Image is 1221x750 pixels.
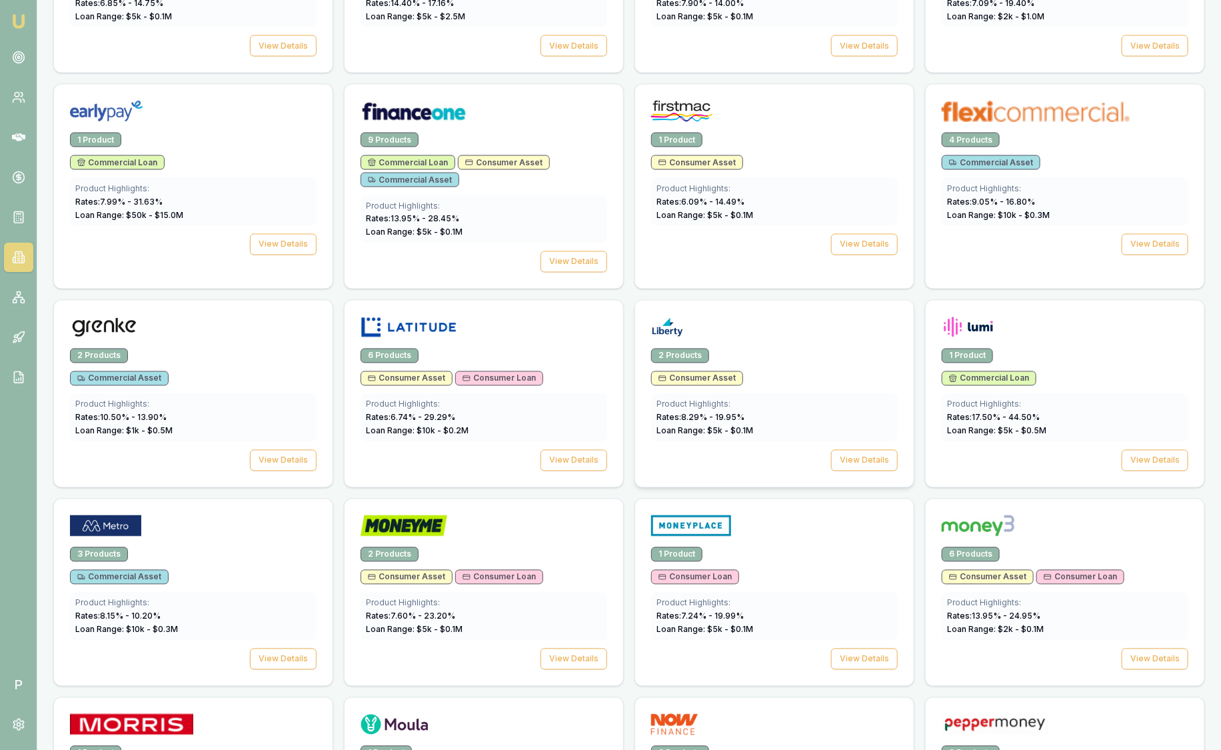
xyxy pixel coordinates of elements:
span: Loan Range: $ 2 k - $ 0.1 M [947,625,1044,635]
a: Earlypay logo1 ProductCommercial LoanProduct Highlights:Rates:7.99% - 31.63%Loan Range: $50k - $1... [53,84,333,289]
div: Product Highlights: [947,399,1183,410]
button: View Details [831,649,898,670]
button: View Details [831,450,898,471]
span: Commercial Asset [77,572,161,583]
div: Product Highlights: [366,399,602,410]
a: Finance One logo9 ProductsCommercial LoanConsumer AssetCommercial AssetProduct Highlights:Rates:1... [344,84,624,289]
button: View Details [541,35,607,57]
span: Loan Range: $ 5 k - $ 0.1 M [366,625,463,635]
span: Consumer Asset [368,572,445,583]
div: 1 Product [942,349,993,363]
div: Product Highlights: [366,598,602,609]
img: Earlypay logo [70,101,143,122]
a: Money Place logo1 ProductConsumer LoanProduct Highlights:Rates:7.24% - 19.99%Loan Range: $5k - $0... [634,499,914,687]
span: Rates: 8.29 % - 19.95 % [656,413,744,423]
span: Loan Range: $ 5 k - $ 0.1 M [75,11,172,21]
span: Consumer Asset [658,157,736,168]
div: 2 Products [651,349,709,363]
img: Firstmac logo [651,101,712,122]
a: Metro Finance logo3 ProductsCommercial AssetProduct Highlights:Rates:8.15% - 10.20%Loan Range: $1... [53,499,333,687]
div: Product Highlights: [656,598,892,609]
span: Loan Range: $ 5 k - $ 0.5 M [947,426,1046,436]
a: flexicommercial logo4 ProductsCommercial AssetProduct Highlights:Rates:9.05% - 16.80%Loan Range: ... [925,84,1205,289]
span: Rates: 7.24 % - 19.99 % [656,611,744,621]
span: Commercial Loan [949,373,1029,384]
div: 2 Products [70,349,128,363]
div: 2 Products [361,547,419,562]
span: Loan Range: $ 2 k - $ 1.0 M [947,11,1044,21]
img: Pepper Money logo [942,714,1048,735]
button: View Details [250,35,317,57]
img: Money3 logo [942,515,1014,537]
div: Product Highlights: [75,183,311,194]
span: Loan Range: $ 1 k - $ 0.5 M [75,426,173,436]
span: Rates: 13.95 % - 28.45 % [366,214,459,224]
div: 1 Product [70,133,121,147]
img: Finance One logo [361,101,467,122]
span: Rates: 10.50 % - 13.90 % [75,413,167,423]
div: 1 Product [651,547,702,562]
img: Metro Finance logo [70,515,141,537]
div: Product Highlights: [75,399,311,410]
button: View Details [541,649,607,670]
span: Commercial Loan [368,157,448,168]
span: Loan Range: $ 5 k - $ 0.1 M [656,11,753,21]
div: 6 Products [361,349,419,363]
button: View Details [250,234,317,255]
img: Moula logo [361,714,429,735]
span: Rates: 6.74 % - 29.29 % [366,413,455,423]
img: Latitude logo [361,317,457,338]
div: Product Highlights: [947,183,1183,194]
span: Consumer Loan [463,373,536,384]
span: Commercial Loan [77,157,157,168]
span: P [4,670,33,699]
span: Rates: 13.95 % - 24.95 % [947,611,1040,621]
img: Grenke logo [70,317,139,338]
div: 4 Products [942,133,1000,147]
span: Loan Range: $ 10 k - $ 0.2 M [366,426,469,436]
img: Money Me logo [361,515,447,537]
span: Rates: 6.09 % - 14.49 % [656,197,744,207]
a: Liberty logo2 ProductsConsumer AssetProduct Highlights:Rates:8.29% - 19.95%Loan Range: $5k - $0.1... [634,300,914,488]
span: Loan Range: $ 10 k - $ 0.3 M [947,210,1050,220]
button: View Details [541,251,607,273]
img: NOW Finance logo [651,714,698,735]
span: Consumer Loan [463,572,536,583]
div: 6 Products [942,547,1000,562]
a: Money3 logo6 ProductsConsumer AssetConsumer LoanProduct Highlights:Rates:13.95% - 24.95%Loan Rang... [925,499,1205,687]
span: Consumer Asset [658,373,736,384]
span: Rates: 7.99 % - 31.63 % [75,197,163,207]
button: View Details [250,450,317,471]
div: Product Highlights: [75,598,311,609]
span: Commercial Asset [368,175,452,185]
div: Product Highlights: [947,598,1183,609]
a: Money Me logo2 ProductsConsumer AssetConsumer LoanProduct Highlights:Rates:7.60% - 23.20%Loan Ran... [344,499,624,687]
a: Grenke logo2 ProductsCommercial AssetProduct Highlights:Rates:10.50% - 13.90%Loan Range: $1k - $0... [53,300,333,488]
span: Loan Range: $ 5 k - $ 2.5 M [366,11,465,21]
span: Loan Range: $ 10 k - $ 0.3 M [75,625,178,635]
span: Commercial Asset [949,157,1033,168]
div: Product Highlights: [366,201,602,211]
button: View Details [250,649,317,670]
button: View Details [1122,35,1188,57]
span: Consumer Asset [465,157,543,168]
span: Rates: 8.15 % - 10.20 % [75,611,161,621]
button: View Details [1122,450,1188,471]
div: Product Highlights: [656,399,892,410]
button: View Details [831,35,898,57]
img: Money Place logo [651,515,731,537]
span: Loan Range: $ 5 k - $ 0.1 M [656,426,753,436]
span: Loan Range: $ 5 k - $ 0.1 M [656,210,753,220]
div: 1 Product [651,133,702,147]
button: View Details [541,450,607,471]
button: View Details [1122,234,1188,255]
span: Rates: 7.60 % - 23.20 % [366,611,455,621]
span: Rates: 17.50 % - 44.50 % [947,413,1040,423]
div: 9 Products [361,133,419,147]
img: Liberty logo [651,317,684,338]
span: Consumer Loan [658,572,732,583]
div: Product Highlights: [656,183,892,194]
div: 3 Products [70,547,128,562]
img: Morris Finance logo [70,714,193,735]
span: Consumer Asset [949,572,1026,583]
